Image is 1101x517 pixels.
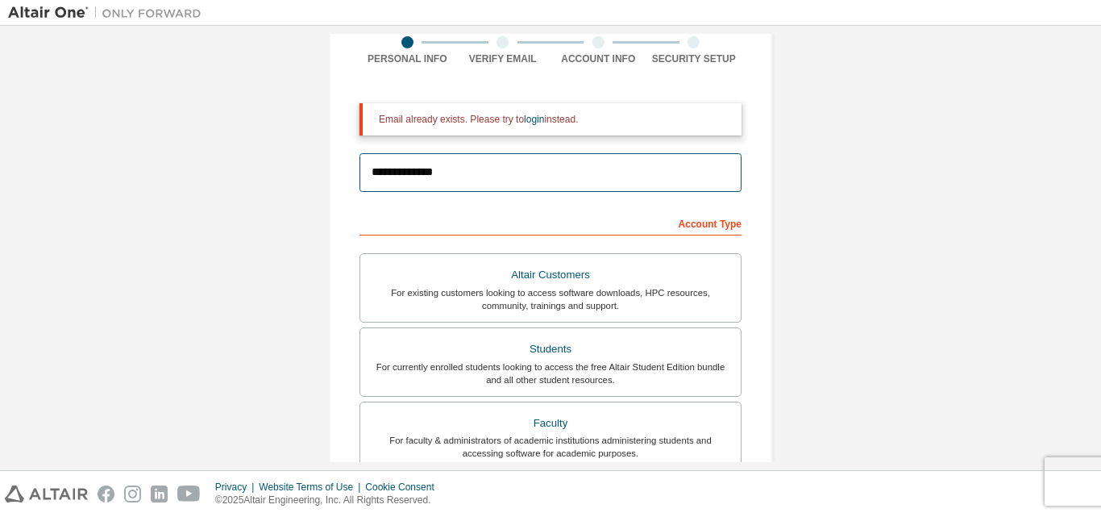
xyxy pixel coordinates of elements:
img: instagram.svg [124,486,141,502]
img: altair_logo.svg [5,486,88,502]
p: © 2025 Altair Engineering, Inc. All Rights Reserved. [215,494,444,507]
a: login [524,114,544,125]
div: Students [370,338,731,361]
img: facebook.svg [98,486,114,502]
div: Personal Info [359,52,455,65]
img: linkedin.svg [151,486,168,502]
div: Email already exists. Please try to instead. [379,113,729,126]
img: Altair One [8,5,210,21]
div: Account Info [550,52,646,65]
div: Security Setup [646,52,742,65]
div: Cookie Consent [365,481,443,494]
div: For existing customers looking to access software downloads, HPC resources, community, trainings ... [370,286,731,312]
div: For faculty & administrators of academic institutions administering students and accessing softwa... [370,434,731,460]
div: Account Type [359,210,742,236]
img: youtube.svg [177,486,201,502]
div: Altair Customers [370,264,731,286]
div: Website Terms of Use [259,481,365,494]
div: Privacy [215,481,259,494]
div: Verify Email [455,52,551,65]
div: For currently enrolled students looking to access the free Altair Student Edition bundle and all ... [370,361,731,386]
div: Faculty [370,412,731,435]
